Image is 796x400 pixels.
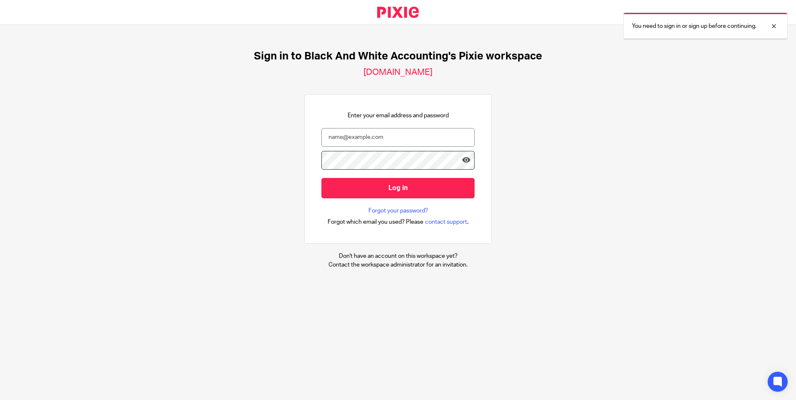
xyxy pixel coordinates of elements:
[368,207,428,215] a: Forgot your password?
[632,22,756,30] p: You need to sign in or sign up before continuing.
[348,111,449,120] p: Enter your email address and password
[425,218,467,226] span: contact support
[328,218,423,226] span: Forgot which email you used? Please
[328,261,468,269] p: Contact the workspace administrator for an invitation.
[321,178,475,198] input: Log in
[328,252,468,260] p: Don't have an account on this workspace yet?
[321,128,475,147] input: name@example.com
[363,67,433,78] h2: [DOMAIN_NAME]
[328,217,469,227] div: .
[254,50,542,63] h1: Sign in to Black And White Accounting's Pixie workspace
